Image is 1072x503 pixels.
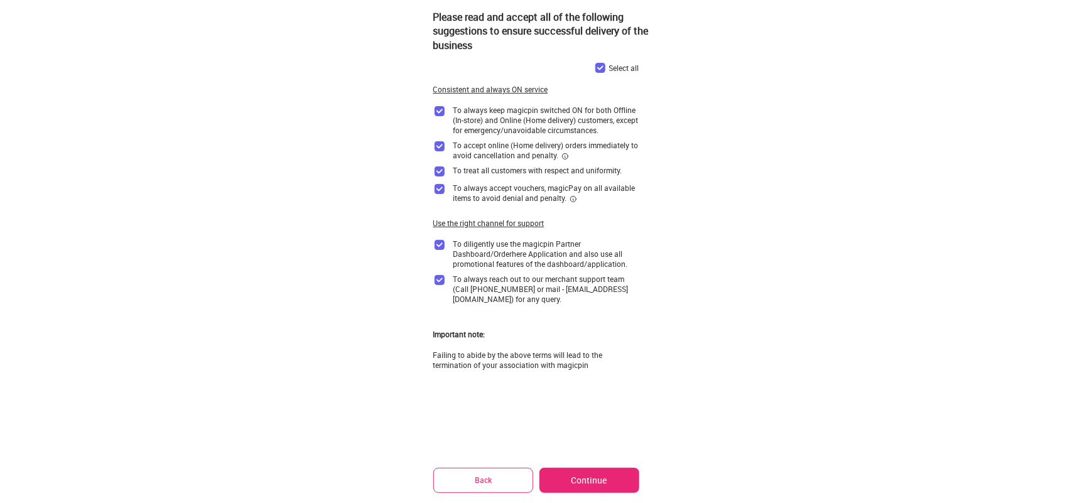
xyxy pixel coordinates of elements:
img: checkbox_purple.ceb64cee.svg [433,105,446,117]
img: checkbox_purple.ceb64cee.svg [433,165,446,178]
div: Important note: [433,329,485,340]
div: To accept online (Home delivery) orders immediately to avoid cancellation and penalty. [453,140,639,160]
div: Use the right channel for support [433,218,544,229]
div: Failing to abide by the above terms will lead to the termination of your association with magicpin [433,350,639,370]
div: To diligently use the magicpin Partner Dashboard/Orderhere Application and also use all promotion... [453,239,639,269]
img: checkbox_purple.ceb64cee.svg [433,274,446,286]
div: To always keep magicpin switched ON for both Offline (In-store) and Online (Home delivery) custom... [453,105,639,135]
img: informationCircleBlack.2195f373.svg [570,195,577,203]
div: To always accept vouchers, magicPay on all available items to avoid denial and penalty. [453,183,639,203]
img: checkbox_purple.ceb64cee.svg [433,183,446,195]
div: To treat all customers with respect and uniformity. [453,165,622,175]
div: Consistent and always ON service [433,84,548,95]
button: Continue [539,468,639,493]
img: checkbox_purple.ceb64cee.svg [433,239,446,251]
img: checkbox_purple.ceb64cee.svg [433,140,446,153]
img: checkbox_purple.ceb64cee.svg [594,62,607,74]
button: Back [433,468,534,492]
div: Select all [609,63,639,73]
div: To always reach out to our merchant support team (Call [PHONE_NUMBER] or mail - [EMAIL_ADDRESS][D... [453,274,639,304]
img: informationCircleBlack.2195f373.svg [561,153,569,160]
